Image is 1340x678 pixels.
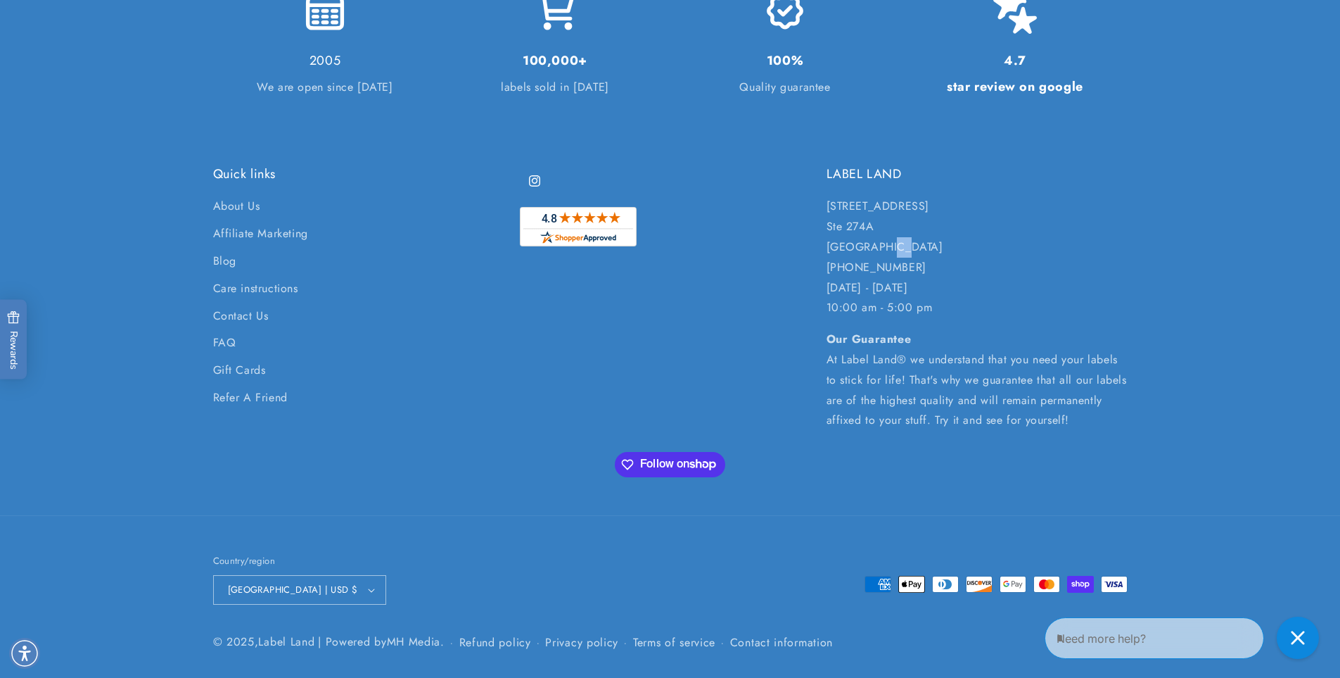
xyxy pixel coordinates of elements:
[213,634,315,650] small: © 2025,
[730,633,833,652] a: Contact information
[213,575,386,605] button: [GEOGRAPHIC_DATA] | USD $
[827,196,1128,318] p: [STREET_ADDRESS] Ste 274A [GEOGRAPHIC_DATA] [PHONE_NUMBER] [DATE] - [DATE] 10:00 am - 5:00 pm
[767,51,803,70] strong: 100%
[1045,612,1326,664] iframe: Gorgias Floating Chat
[213,357,266,384] a: Gift Cards
[9,638,40,669] div: Accessibility Menu
[213,275,298,303] a: Care instructions
[213,303,269,330] a: Contact Us
[318,634,445,650] small: | Powered by .
[213,248,236,275] a: Blog
[7,310,20,369] span: Rewards
[231,77,420,98] p: We are open since [DATE]
[213,166,514,182] h2: Quick links
[213,196,260,220] a: About Us
[691,77,880,98] p: Quality guarantee
[228,583,358,597] span: [GEOGRAPHIC_DATA] | USD $
[633,633,715,652] a: Terms of service
[520,207,637,253] a: shopperapproved.com
[213,220,308,248] a: Affiliate Marketing
[1004,51,1026,70] strong: 4.7
[459,633,531,652] a: Refund policy
[827,329,1128,431] p: At Label Land® we understand that you need your labels to stick for life! That's why we guarantee...
[827,331,912,347] strong: Our Guarantee
[545,633,618,652] a: Privacy policy
[827,166,1128,182] h2: LABEL LAND
[213,554,386,568] h2: Country/region
[387,634,441,650] a: MH Media - open in a new tab
[231,51,420,70] h3: 2005
[523,51,587,70] strong: 100,000+
[213,329,236,357] a: FAQ
[213,384,288,412] a: Refer A Friend
[258,634,314,650] a: Label Land
[947,77,1083,96] strong: star review on google
[461,77,650,98] p: labels sold in [DATE]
